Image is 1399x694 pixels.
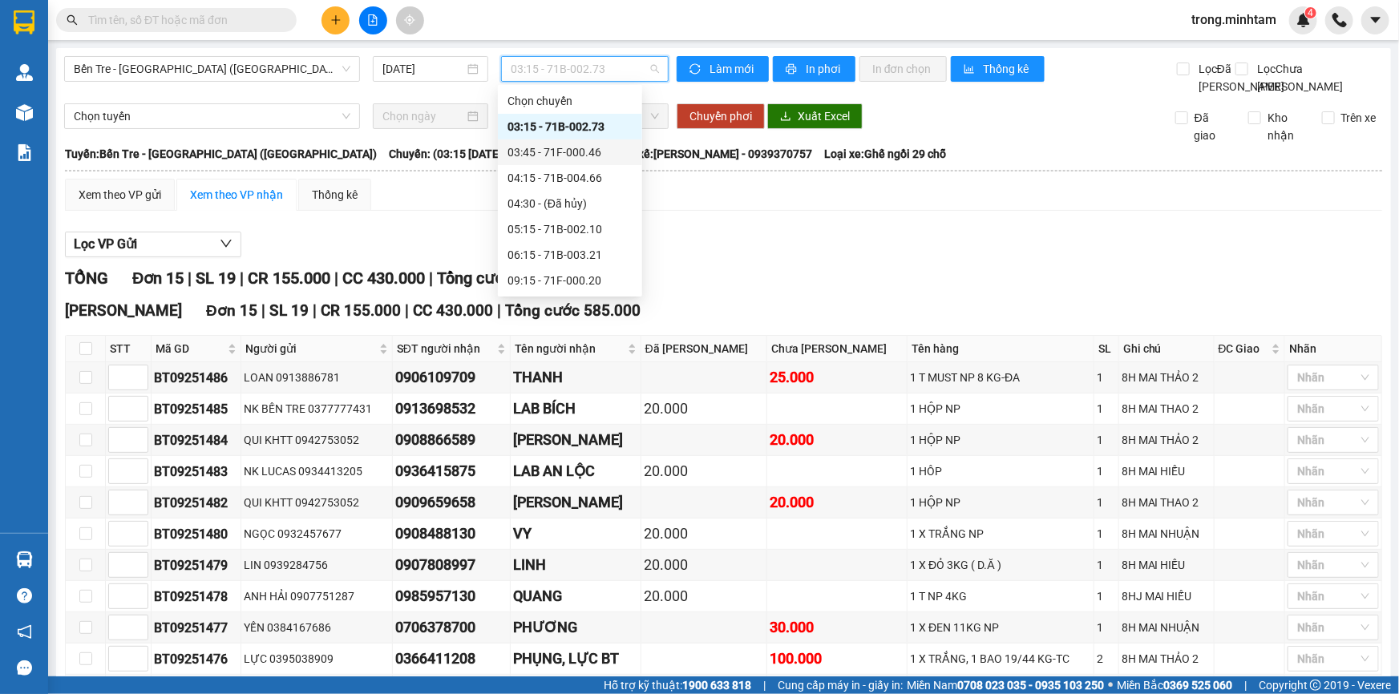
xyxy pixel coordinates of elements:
[16,144,33,161] img: solution-icon
[498,88,642,114] div: Chọn chuyến
[770,429,904,451] div: 20.000
[154,618,238,638] div: BT09251477
[1122,650,1211,668] div: 8H MAI THẢO 2
[429,268,433,288] span: |
[14,10,34,34] img: logo-vxr
[152,456,241,487] td: BT09251483
[132,268,184,288] span: Đơn 15
[65,301,182,320] span: [PERSON_NAME]
[1108,682,1113,688] span: ⚪️
[910,619,1091,636] div: 1 X ĐEN 11KG NP
[513,523,638,545] div: VY
[511,425,641,456] td: THÚY TRẦN
[106,336,152,362] th: STT
[188,268,192,288] span: |
[393,550,511,581] td: 0907808997
[513,585,638,607] div: QUANG
[770,648,904,670] div: 100.000
[1122,587,1211,605] div: 8HJ MAI HIẾU
[682,679,751,692] strong: 1900 633 818
[405,301,409,320] span: |
[507,195,633,212] div: 04:30 - (Đã hủy)
[778,676,903,694] span: Cung cấp máy in - giấy in:
[154,555,238,575] div: BT09251479
[393,487,511,518] td: 0909659658
[908,336,1094,362] th: Tên hàng
[1122,525,1211,543] div: 8H MAI NHUẬN
[152,612,241,644] td: BT09251477
[395,429,507,451] div: 0908866589
[393,581,511,612] td: 0985957130
[17,624,32,640] span: notification
[513,397,638,420] div: LAB BÍCH
[644,585,764,607] div: 20.000
[798,107,850,125] span: Xuất Excel
[74,104,350,128] span: Chọn tuyến
[620,145,812,163] span: Tài xế: [PERSON_NAME] - 0939370757
[154,524,238,544] div: BT09251480
[511,362,641,393] td: THANH
[910,400,1091,418] div: 1 HỘP NP
[152,487,241,518] td: BT09251482
[507,220,633,238] div: 05:15 - 71B-002.10
[397,340,494,357] span: SĐT người nhận
[497,301,501,320] span: |
[393,425,511,456] td: 0908866589
[1244,676,1247,694] span: |
[1097,587,1116,605] div: 1
[1296,13,1311,27] img: icon-new-feature
[1122,556,1211,574] div: 8H MAI HIẾU
[1117,676,1232,694] span: Miền Bắc
[689,63,703,76] span: sync
[1094,336,1119,362] th: SL
[1097,400,1116,418] div: 1
[780,111,791,123] span: download
[513,616,638,639] div: PHƯƠNG
[1332,13,1347,27] img: phone-icon
[244,525,390,543] div: NGỌC 0932457677
[389,145,506,163] span: Chuyến: (03:15 [DATE])
[1097,369,1116,386] div: 1
[330,14,342,26] span: plus
[1361,6,1389,34] button: caret-down
[677,103,765,129] button: Chuyển phơi
[677,56,769,82] button: syncLàm mới
[824,145,946,163] span: Loại xe: Ghế ngồi 29 chỗ
[16,104,33,121] img: warehouse-icon
[1289,340,1377,357] div: Nhãn
[511,57,659,81] span: 03:15 - 71B-002.73
[393,612,511,644] td: 0706378700
[152,425,241,456] td: BT09251484
[507,118,633,135] div: 03:15 - 71B-002.73
[1119,336,1215,362] th: Ghi chú
[1219,340,1268,357] span: ĐC Giao
[1261,109,1309,144] span: Kho nhận
[321,301,401,320] span: CR 155.000
[334,268,338,288] span: |
[910,556,1091,574] div: 1 X ĐỎ 3KG ( D.Ă )
[859,56,947,82] button: In đơn chọn
[269,301,309,320] span: SL 19
[413,301,493,320] span: CC 430.000
[206,301,257,320] span: Đơn 15
[507,92,633,110] div: Chọn chuyến
[367,14,378,26] span: file-add
[1192,60,1287,95] span: Lọc Đã [PERSON_NAME]
[154,493,238,513] div: BT09251482
[393,518,511,550] td: 0908488130
[382,107,464,125] input: Chọn ngày
[244,587,390,605] div: ANH HẢI 0907751287
[957,679,1104,692] strong: 0708 023 035 - 0935 103 250
[505,301,641,320] span: Tổng cước 585.000
[1122,494,1211,511] div: 8H MAI THAO 2
[1097,556,1116,574] div: 1
[154,649,238,669] div: BT09251476
[964,63,977,76] span: bar-chart
[511,393,641,425] td: LAB BÍCH
[240,268,244,288] span: |
[74,234,137,254] span: Lọc VP Gửi
[511,518,641,550] td: VY
[644,523,764,545] div: 20.000
[65,268,108,288] span: TỔNG
[244,619,390,636] div: YẾN 0384167686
